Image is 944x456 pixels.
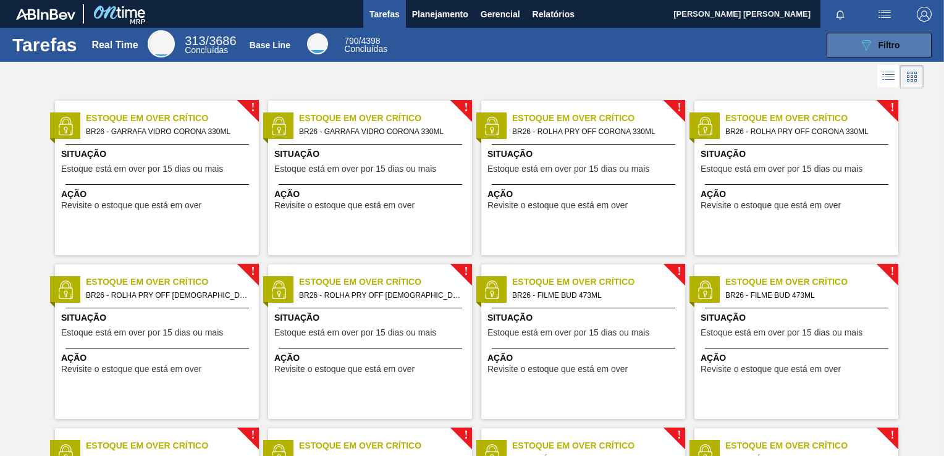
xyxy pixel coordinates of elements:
span: ! [890,103,894,112]
span: Estoque está em over por 15 dias ou mais [274,328,436,337]
div: Base Line [250,40,290,50]
button: Notificações [820,6,860,23]
img: TNhmsLtSVTkK8tSr43FrP2fwEKptu5GPRR3wAAAABJRU5ErkJggg== [16,9,75,20]
span: BR26 - ROLHA PRY OFF CORONA 330ML [725,125,888,138]
span: Situação [487,311,682,324]
div: Visão em Cards [900,65,924,88]
span: Estoque em Over Crítico [725,439,898,452]
div: Real Time [185,36,236,54]
span: Situação [274,148,469,161]
span: Estoque está em over por 15 dias ou mais [61,328,223,337]
span: Estoque está em over por 15 dias ou mais [487,328,649,337]
span: Gerencial [481,7,520,22]
span: ! [464,103,468,112]
div: Real Time [91,40,138,51]
span: Ação [701,188,895,201]
span: Relatórios [533,7,575,22]
span: BR26 - ROLHA PRY OFF BRAHMA DUPLO MALTE 300ML [86,289,249,302]
span: ! [251,267,255,276]
span: / 4398 [344,36,380,46]
span: Estoque está em over por 15 dias ou mais [61,164,223,174]
span: ! [677,431,681,440]
span: 313 [185,34,205,48]
img: status [269,117,288,135]
span: Estoque em Over Crítico [86,112,259,125]
span: Estoque em Over Crítico [86,276,259,289]
span: Revisite o estoque que está em over [487,201,628,210]
span: Tarefas [369,7,400,22]
span: Filtro [879,40,900,50]
span: Ação [61,352,256,365]
span: ! [251,431,255,440]
span: Revisite o estoque que está em over [61,365,201,374]
img: userActions [877,7,892,22]
span: Estoque em Over Crítico [299,276,472,289]
div: Real Time [148,30,175,57]
div: Base Line [307,33,328,54]
div: Visão em Lista [877,65,900,88]
span: BR26 - GARRAFA VIDRO CORONA 330ML [86,125,249,138]
img: status [56,281,75,299]
span: ! [464,431,468,440]
span: ! [677,267,681,276]
span: Concluídas [185,45,228,55]
span: Ação [274,352,469,365]
span: Estoque está em over por 15 dias ou mais [487,164,649,174]
span: Estoque em Over Crítico [725,276,898,289]
img: status [696,281,714,299]
span: ! [464,267,468,276]
span: Estoque em Over Crítico [725,112,898,125]
span: Revisite o estoque que está em over [487,365,628,374]
span: Situação [274,311,469,324]
span: BR26 - FILME BUD 473ML [725,289,888,302]
span: BR26 - GARRAFA VIDRO CORONA 330ML [299,125,462,138]
span: BR26 - FILME BUD 473ML [512,289,675,302]
div: Base Line [344,37,387,53]
span: Situação [487,148,682,161]
span: Estoque em Over Crítico [512,439,685,452]
span: BR26 - ROLHA PRY OFF CORONA 330ML [512,125,675,138]
span: Ação [701,352,895,365]
span: Revisite o estoque que está em over [701,365,841,374]
span: 790 [344,36,358,46]
h1: Tarefas [12,38,77,52]
span: Estoque está em over por 15 dias ou mais [701,328,862,337]
span: Estoque em Over Crítico [299,112,472,125]
span: Situação [701,148,895,161]
span: Estoque está em over por 15 dias ou mais [701,164,862,174]
span: Situação [701,311,895,324]
span: Revisite o estoque que está em over [274,365,415,374]
img: status [56,117,75,135]
span: Revisite o estoque que está em over [701,201,841,210]
img: status [483,117,501,135]
span: / 3686 [185,34,236,48]
span: Concluídas [344,44,387,54]
span: ! [251,103,255,112]
span: Ação [274,188,469,201]
span: ! [890,267,894,276]
span: Revisite o estoque que está em over [61,201,201,210]
span: Estoque em Over Crítico [512,276,685,289]
span: BR26 - ROLHA PRY OFF BRAHMA DUPLO MALTE 300ML [299,289,462,302]
span: Revisite o estoque que está em over [274,201,415,210]
span: Estoque em Over Crítico [512,112,685,125]
span: Ação [487,188,682,201]
img: status [696,117,714,135]
span: ! [890,431,894,440]
button: Filtro [827,33,932,57]
span: ! [677,103,681,112]
img: status [269,281,288,299]
span: Planejamento [412,7,468,22]
span: Estoque está em over por 15 dias ou mais [274,164,436,174]
img: Logout [917,7,932,22]
span: Estoque em Over Crítico [299,439,472,452]
span: Situação [61,148,256,161]
span: Estoque em Over Crítico [86,439,259,452]
span: Ação [487,352,682,365]
img: status [483,281,501,299]
span: Situação [61,311,256,324]
span: Ação [61,188,256,201]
